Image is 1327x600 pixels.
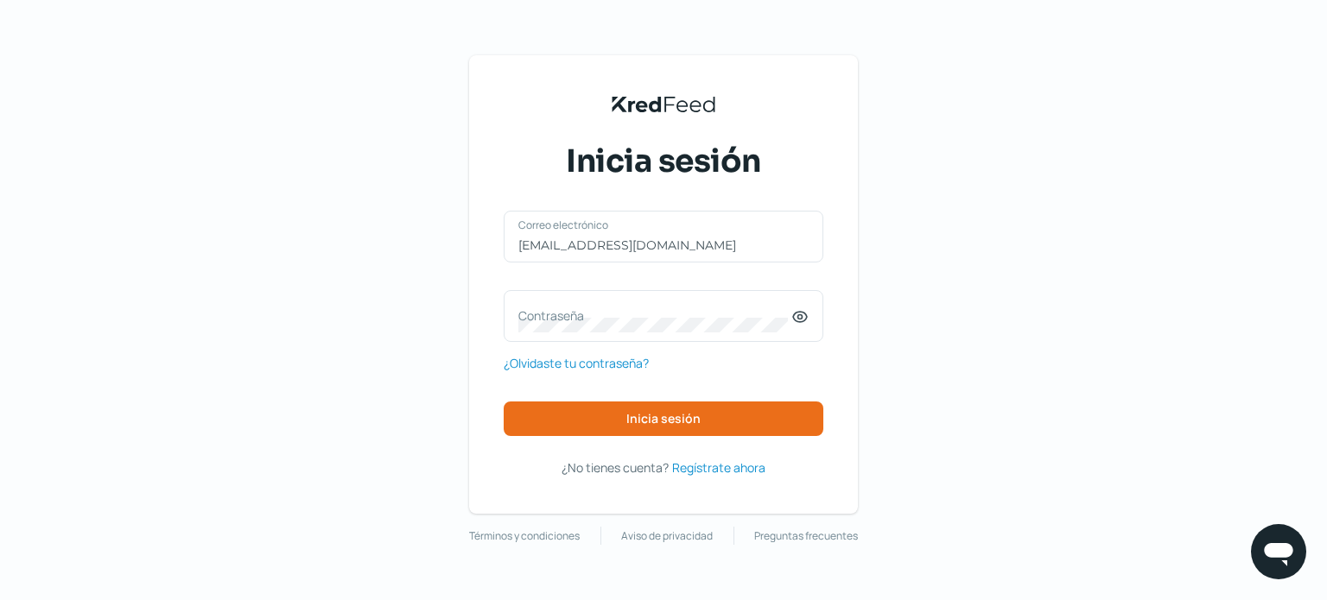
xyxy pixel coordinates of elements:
a: Regístrate ahora [672,457,765,478]
a: Términos y condiciones [469,527,580,546]
span: Inicia sesión [626,413,701,425]
label: Contraseña [518,307,791,324]
label: Correo electrónico [518,218,791,232]
img: chatIcon [1261,534,1296,569]
a: ¿Olvidaste tu contraseña? [504,352,649,374]
span: ¿No tienes cuenta? [562,459,669,476]
button: Inicia sesión [504,401,823,436]
span: Inicia sesión [566,140,761,183]
a: Preguntas frecuentes [754,527,858,546]
a: Aviso de privacidad [621,527,713,546]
